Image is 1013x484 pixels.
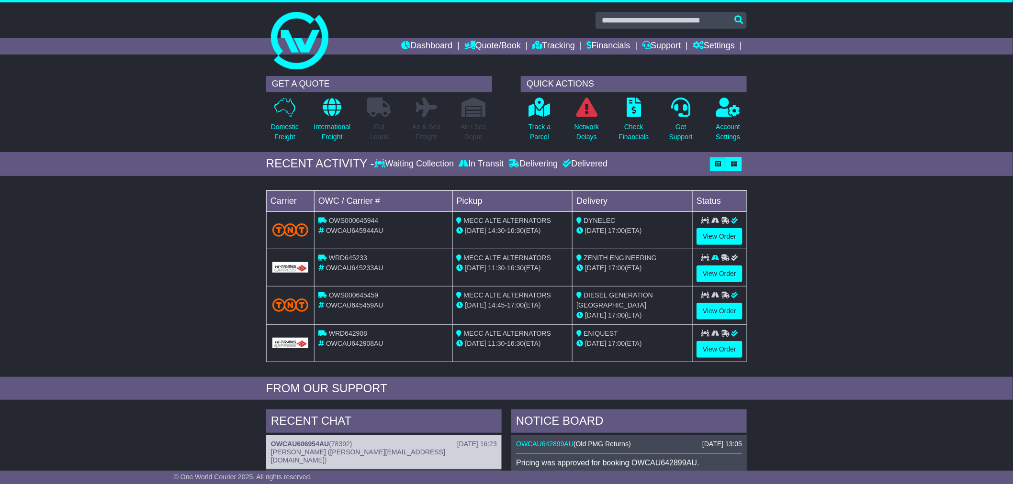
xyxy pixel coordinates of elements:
[401,38,452,55] a: Dashboard
[374,159,456,169] div: Waiting Collection
[697,341,743,358] a: View Order
[326,264,383,272] span: OWCAU645233AU
[271,440,497,448] div: ( )
[584,330,618,337] span: ENIQUEST
[533,38,575,55] a: Tracking
[267,190,315,211] td: Carrier
[315,190,453,211] td: OWC / Carrier #
[697,228,743,245] a: View Order
[516,440,574,448] a: OWCAU642899AU
[174,473,312,481] span: © One World Courier 2025. All rights reserved.
[272,298,308,311] img: TNT_Domestic.png
[576,263,688,273] div: (ETA)
[465,227,486,234] span: [DATE]
[464,254,552,262] span: MECC ALTE ALTERNATORS
[702,440,742,448] div: [DATE] 13:05
[266,382,747,396] div: FROM OUR SUPPORT
[516,458,742,467] p: Pricing was approved for booking OWCAU642899AU.
[574,97,599,147] a: NetworkDelays
[272,223,308,236] img: TNT_Domestic.png
[576,310,688,320] div: (ETA)
[576,291,653,309] span: DIESEL GENERATION [GEOGRAPHIC_DATA]
[506,159,560,169] div: Delivering
[461,122,486,142] p: Air / Sea Depot
[457,440,497,448] div: [DATE] 16:23
[271,440,329,448] a: OWCAU606954AU
[507,264,524,272] span: 16:30
[488,301,505,309] span: 14:45
[511,409,747,435] div: NOTICE BOARD
[452,190,573,211] td: Pickup
[266,76,492,92] div: GET A QUOTE
[412,122,440,142] p: Air & Sea Freight
[507,227,524,234] span: 16:30
[271,448,445,464] span: [PERSON_NAME] ([PERSON_NAME][EMAIL_ADDRESS][DOMAIN_NAME])
[329,217,379,224] span: OWS000645944
[326,340,383,347] span: OWCAU642908AU
[576,440,629,448] span: Old PMG Returns
[266,409,502,435] div: RECENT CHAT
[465,301,486,309] span: [DATE]
[507,340,524,347] span: 16:30
[488,264,505,272] span: 11:30
[326,301,383,309] span: OWCAU645459AU
[619,122,649,142] p: Check Financials
[619,97,650,147] a: CheckFinancials
[521,76,747,92] div: QUICK ACTIONS
[560,159,608,169] div: Delivered
[464,291,552,299] span: MECC ALTE ALTERNATORS
[465,340,486,347] span: [DATE]
[669,97,693,147] a: GetSupport
[642,38,681,55] a: Support
[488,227,505,234] span: 14:30
[272,262,308,273] img: GetCarrierServiceLogo
[457,263,569,273] div: - (ETA)
[529,122,551,142] p: Track a Parcel
[465,264,486,272] span: [DATE]
[314,122,350,142] p: International Freight
[329,330,367,337] span: WRD642908
[697,265,743,282] a: View Order
[367,122,391,142] p: Full Loads
[576,226,688,236] div: (ETA)
[326,227,383,234] span: OWCAU645944AU
[585,340,606,347] span: [DATE]
[716,97,741,147] a: AccountSettings
[488,340,505,347] span: 11:30
[585,264,606,272] span: [DATE]
[584,254,656,262] span: ZENITH ENGINEERING
[329,291,379,299] span: OWS000645459
[573,190,693,211] td: Delivery
[331,440,350,448] span: 78392
[329,254,367,262] span: WRD645233
[457,339,569,349] div: - (ETA)
[456,159,506,169] div: In Transit
[608,264,625,272] span: 17:00
[585,227,606,234] span: [DATE]
[587,38,630,55] a: Financials
[507,301,524,309] span: 17:00
[693,190,747,211] td: Status
[585,311,606,319] span: [DATE]
[457,226,569,236] div: - (ETA)
[528,97,551,147] a: Track aParcel
[313,97,351,147] a: InternationalFreight
[693,38,735,55] a: Settings
[457,300,569,310] div: - (ETA)
[574,122,599,142] p: Network Delays
[270,97,299,147] a: DomesticFreight
[272,338,308,348] img: GetCarrierServiceLogo
[669,122,693,142] p: Get Support
[516,440,742,448] div: ( )
[608,311,625,319] span: 17:00
[464,38,521,55] a: Quote/Book
[584,217,615,224] span: DYNELEC
[716,122,741,142] p: Account Settings
[271,122,299,142] p: Domestic Freight
[464,330,552,337] span: MECC ALTE ALTERNATORS
[464,217,552,224] span: MECC ALTE ALTERNATORS
[608,227,625,234] span: 17:00
[576,339,688,349] div: (ETA)
[697,303,743,319] a: View Order
[266,157,374,171] div: RECENT ACTIVITY -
